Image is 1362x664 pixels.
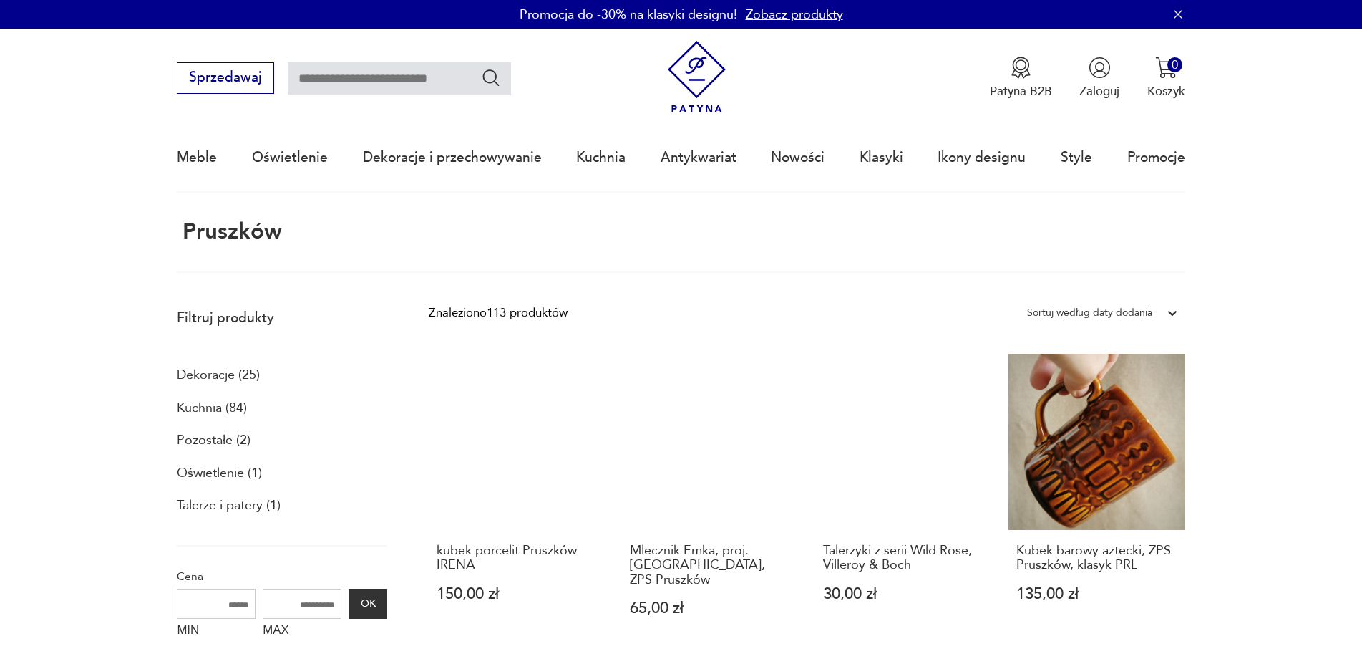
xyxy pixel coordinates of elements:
img: Ikona medalu [1010,57,1032,79]
a: Oświetlenie (1) [177,461,262,486]
button: 0Koszyk [1147,57,1185,100]
p: 65,00 zł [630,601,791,616]
h1: Pruszków [177,220,281,244]
a: Talerze i patery (1) [177,494,281,518]
p: Zaloguj [1079,83,1119,100]
a: Klasyki [860,125,903,191]
p: Filtruj produkty [177,309,387,327]
img: Ikona koszyka [1155,57,1177,79]
a: Dekoracje (25) [177,363,260,388]
p: 30,00 zł [823,587,984,602]
a: Zobacz produkty [746,6,843,24]
p: 135,00 zł [1016,587,1177,602]
button: Patyna B2B [990,57,1052,100]
label: MIN [177,619,256,646]
h3: Kubek barowy aztecki, ZPS Pruszków, klasyk PRL [1016,544,1177,573]
a: Kubek barowy aztecki, ZPS Pruszków, klasyk PRLKubek barowy aztecki, ZPS Pruszków, klasyk PRL135,0... [1008,354,1185,650]
a: Sprzedawaj [177,73,273,85]
a: Style [1061,125,1092,191]
a: kubek porcelit Pruszków IRENAkubek porcelit Pruszków IRENA150,00 zł [429,354,605,650]
div: Znaleziono 113 produktów [429,304,568,322]
a: Oświetlenie [252,125,328,191]
label: MAX [263,619,341,646]
p: Cena [177,567,387,586]
h3: Mlecznik Emka, proj. [GEOGRAPHIC_DATA], ZPS Pruszków [630,544,791,587]
h3: Talerzyki z serii Wild Rose, Villeroy & Boch [823,544,984,573]
a: Kuchnia (84) [177,396,247,420]
img: Ikonka użytkownika [1089,57,1111,79]
button: Sprzedawaj [177,62,273,94]
div: 0 [1167,57,1182,72]
p: 150,00 zł [437,587,598,602]
a: Kuchnia [576,125,626,191]
a: Antykwariat [661,125,736,191]
button: OK [349,589,387,619]
a: Promocje [1127,125,1185,191]
a: Talerzyki z serii Wild Rose, Villeroy & BochTalerzyki z serii Wild Rose, Villeroy & Boch30,00 zł [815,354,991,650]
a: Dekoracje i przechowywanie [363,125,542,191]
a: Ikona medaluPatyna B2B [990,57,1052,100]
h3: kubek porcelit Pruszków IRENA [437,544,598,573]
a: Meble [177,125,217,191]
img: Patyna - sklep z meblami i dekoracjami vintage [661,41,733,113]
button: Zaloguj [1079,57,1119,100]
button: Szukaj [481,67,502,88]
p: Koszyk [1147,83,1185,100]
a: Ikony designu [938,125,1026,191]
p: Patyna B2B [990,83,1052,100]
a: Mlecznik Emka, proj. Gołajewska, ZPS PruszkówMlecznik Emka, proj. [GEOGRAPHIC_DATA], ZPS Pruszków... [622,354,798,650]
a: Nowości [771,125,825,191]
div: Sortuj według daty dodania [1027,304,1152,322]
p: Promocja do -30% na klasyki designu! [520,6,737,24]
a: Pozostałe (2) [177,428,250,453]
